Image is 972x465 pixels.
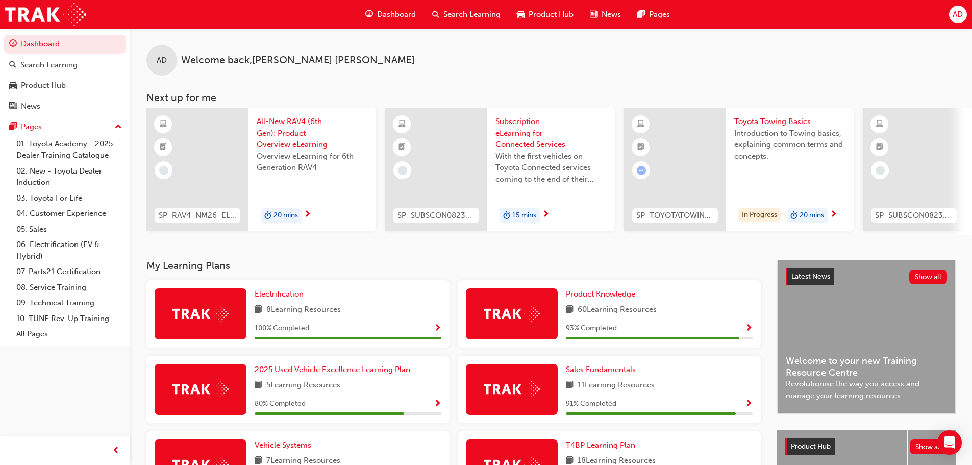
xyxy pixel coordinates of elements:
button: Show Progress [745,322,753,335]
span: 100 % Completed [255,323,309,334]
span: Revolutionise the way you access and manage your learning resources. [786,378,947,401]
span: pages-icon [9,123,17,132]
span: 20 mins [800,210,824,222]
div: Pages [21,121,42,133]
span: duration-icon [503,209,510,223]
span: SP_RAV4_NM26_EL01 [159,210,236,222]
a: Vehicle Systems [255,439,315,451]
a: car-iconProduct Hub [509,4,582,25]
span: news-icon [590,8,597,21]
span: up-icon [115,120,122,134]
img: Trak [484,381,540,397]
span: 93 % Completed [566,323,617,334]
span: Sales Fundamentals [566,365,636,374]
button: Show all [909,270,948,284]
span: 8 Learning Resources [266,304,341,316]
span: learningRecordVerb_NONE-icon [159,166,168,175]
span: learningResourceType_ELEARNING-icon [876,118,883,131]
span: Show Progress [745,400,753,409]
span: AD [953,9,963,20]
span: 20 mins [273,210,298,222]
a: Latest NewsShow allWelcome to your new Training Resource CentreRevolutionise the way you access a... [777,260,956,414]
span: With the first vehicles on Toyota Connected services coming to the end of their complimentary per... [495,151,607,185]
span: booktick-icon [398,141,406,154]
span: guage-icon [9,40,17,49]
a: 05. Sales [12,222,126,237]
button: DashboardSearch LearningProduct HubNews [4,33,126,117]
a: News [4,97,126,116]
span: Show Progress [434,324,441,333]
a: Product HubShow all [785,438,948,455]
span: 60 Learning Resources [578,304,657,316]
span: 5 Learning Resources [266,379,340,392]
a: Search Learning [4,56,126,75]
h3: Next up for me [130,92,972,104]
a: pages-iconPages [629,4,678,25]
h3: My Learning Plans [146,260,761,272]
span: News [602,9,621,20]
span: 11 Learning Resources [578,379,655,392]
a: 04. Customer Experience [12,206,126,222]
span: SP_SUBSCON0823_EL [875,210,953,222]
span: prev-icon [112,445,120,457]
span: Pages [649,9,670,20]
span: Electrification [255,289,304,299]
span: SP_SUBSCON0823_EL [397,210,475,222]
span: 91 % Completed [566,398,616,410]
a: 03. Toyota For Life [12,190,126,206]
a: guage-iconDashboard [357,4,424,25]
a: 10. TUNE Rev-Up Training [12,311,126,327]
span: book-icon [255,304,262,316]
a: Sales Fundamentals [566,364,640,376]
span: learningRecordVerb_NONE-icon [398,166,407,175]
a: 07. Parts21 Certification [12,264,126,280]
a: Product Hub [4,76,126,95]
img: Trak [5,3,86,26]
a: news-iconNews [582,4,629,25]
span: Dashboard [377,9,416,20]
span: Show Progress [434,400,441,409]
a: 08. Service Training [12,280,126,296]
span: Welcome back , [PERSON_NAME] [PERSON_NAME] [181,55,415,66]
button: Show Progress [745,398,753,410]
span: car-icon [9,81,17,90]
img: Trak [172,381,229,397]
span: search-icon [9,61,16,70]
div: Product Hub [21,80,66,91]
span: Show Progress [745,324,753,333]
span: Toyota Towing Basics [734,116,845,128]
span: book-icon [566,304,574,316]
button: Pages [4,117,126,136]
a: 02. New - Toyota Dealer Induction [12,163,126,190]
span: Overview eLearning for 6th Generation RAV4 [257,151,368,174]
span: learningRecordVerb_NONE-icon [876,166,885,175]
a: Electrification [255,288,308,300]
button: Show Progress [434,398,441,410]
span: Product Knowledge [566,289,635,299]
a: Latest NewsShow all [786,268,947,285]
span: SP_TOYOTATOWING_0424 [636,210,714,222]
span: Subscription eLearning for Connected Services [495,116,607,151]
span: book-icon [255,379,262,392]
span: news-icon [9,102,17,111]
a: 06. Electrification (EV & Hybrid) [12,237,126,264]
div: Open Intercom Messenger [937,430,962,455]
a: SP_SUBSCON0823_ELSubscription eLearning for Connected ServicesWith the first vehicles on Toyota C... [385,108,615,231]
a: T4BP Learning Plan [566,439,639,451]
span: duration-icon [790,209,797,223]
a: search-iconSearch Learning [424,4,509,25]
span: booktick-icon [160,141,167,154]
span: Search Learning [443,9,501,20]
span: learningResourceType_ELEARNING-icon [637,118,644,131]
span: booktick-icon [876,141,883,154]
span: next-icon [304,210,311,219]
button: Show Progress [434,322,441,335]
span: Welcome to your new Training Resource Centre [786,355,947,378]
a: 2025 Used Vehicle Excellence Learning Plan [255,364,414,376]
a: 01. Toyota Academy - 2025 Dealer Training Catalogue [12,136,126,163]
span: car-icon [517,8,525,21]
div: News [21,101,40,112]
span: Latest News [791,272,830,281]
span: learningResourceType_ELEARNING-icon [398,118,406,131]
